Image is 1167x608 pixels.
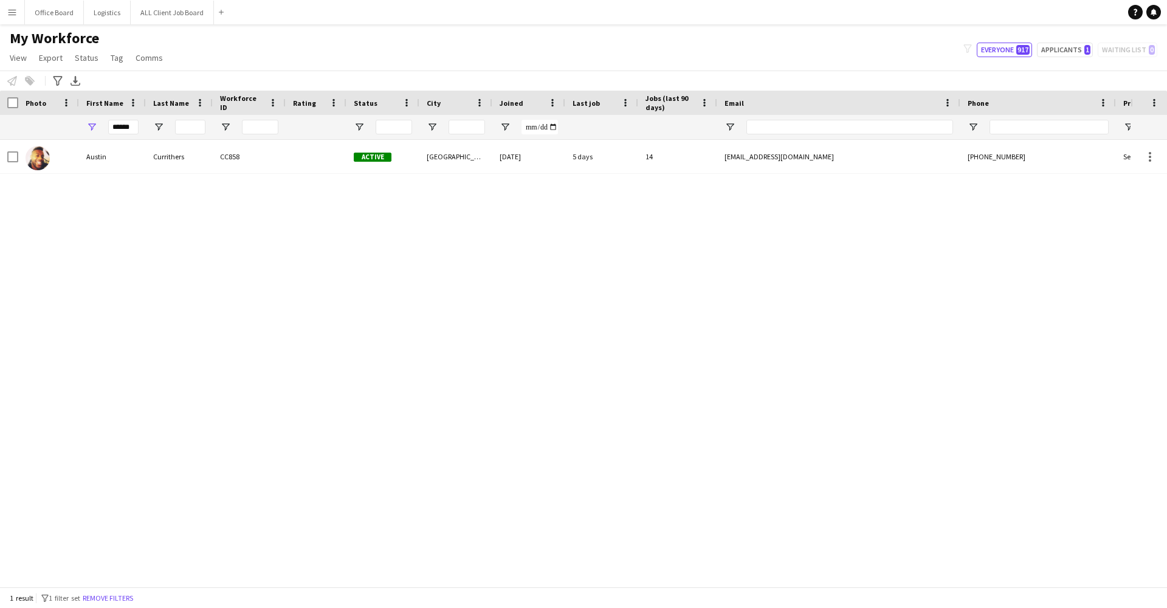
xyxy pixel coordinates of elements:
app-action-btn: Export XLSX [68,74,83,88]
span: City [427,98,441,108]
span: First Name [86,98,123,108]
span: Jobs (last 90 days) [645,94,695,112]
span: Photo [26,98,46,108]
a: Tag [106,50,128,66]
span: Last job [573,98,600,108]
button: Remove filters [80,592,136,605]
span: My Workforce [10,29,99,47]
span: Phone [968,98,989,108]
input: Workforce ID Filter Input [242,120,278,134]
span: View [10,52,27,63]
app-action-btn: Advanced filters [50,74,65,88]
span: 1 filter set [49,593,80,603]
button: Applicants1 [1037,43,1093,57]
input: First Name Filter Input [108,120,139,134]
span: Export [39,52,63,63]
div: 5 days [565,140,638,173]
span: Last Name [153,98,189,108]
div: Currithers [146,140,213,173]
button: Open Filter Menu [427,122,438,133]
div: [GEOGRAPHIC_DATA] [419,140,492,173]
button: Logistics [84,1,131,24]
span: Joined [500,98,523,108]
span: 1 [1084,45,1090,55]
button: Open Filter Menu [500,122,511,133]
a: View [5,50,32,66]
a: Status [70,50,103,66]
button: Everyone917 [977,43,1032,57]
span: Workforce ID [220,94,264,112]
a: Export [34,50,67,66]
a: Comms [131,50,168,66]
button: ALL Client Job Board [131,1,214,24]
button: Open Filter Menu [1123,122,1134,133]
button: Open Filter Menu [354,122,365,133]
button: Open Filter Menu [220,122,231,133]
button: Open Filter Menu [86,122,97,133]
button: Open Filter Menu [968,122,979,133]
button: Office Board [25,1,84,24]
div: [DATE] [492,140,565,173]
span: Status [354,98,377,108]
div: [PHONE_NUMBER] [960,140,1116,173]
div: Austin [79,140,146,173]
span: Profile [1123,98,1148,108]
span: Tag [111,52,123,63]
input: Phone Filter Input [990,120,1109,134]
span: Email [725,98,744,108]
input: City Filter Input [449,120,485,134]
img: Austin Currithers [26,146,50,170]
div: 14 [638,140,717,173]
span: Status [75,52,98,63]
span: Rating [293,98,316,108]
div: [EMAIL_ADDRESS][DOMAIN_NAME] [717,140,960,173]
button: Open Filter Menu [153,122,164,133]
span: Active [354,153,391,162]
button: Open Filter Menu [725,122,735,133]
span: Comms [136,52,163,63]
input: Email Filter Input [746,120,953,134]
input: Joined Filter Input [522,120,558,134]
div: CC858 [213,140,286,173]
input: Status Filter Input [376,120,412,134]
span: 917 [1016,45,1030,55]
input: Last Name Filter Input [175,120,205,134]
